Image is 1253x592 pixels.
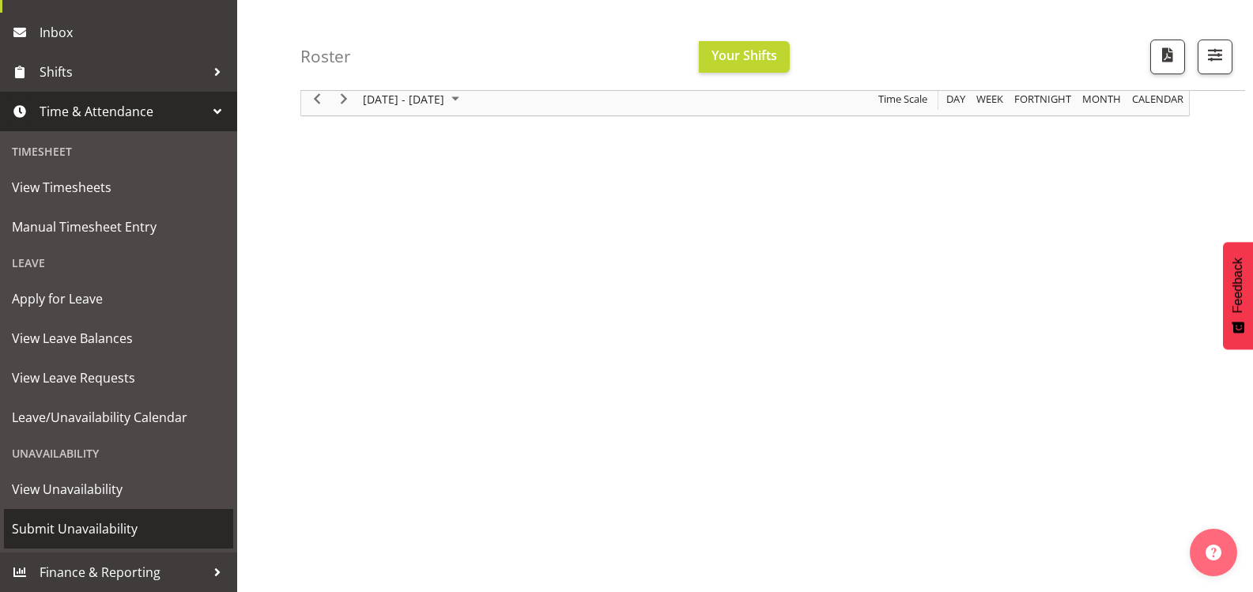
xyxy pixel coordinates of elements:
span: Day [945,89,967,109]
a: View Leave Requests [4,358,233,398]
button: September 01 - 07, 2025 [360,89,466,109]
a: View Leave Balances [4,319,233,358]
button: Timeline Week [974,89,1006,109]
div: Previous [304,82,330,115]
span: Your Shifts [711,47,777,64]
img: help-xxl-2.png [1206,545,1221,560]
a: Apply for Leave [4,279,233,319]
span: Fortnight [1013,89,1073,109]
button: Timeline Month [1080,89,1124,109]
button: Month [1130,89,1187,109]
button: Time Scale [876,89,930,109]
span: Time Scale [877,89,929,109]
span: View Leave Balances [12,326,225,350]
span: View Leave Requests [12,366,225,390]
button: Download a PDF of the roster according to the set date range. [1150,40,1185,74]
span: View Timesheets [12,175,225,199]
span: Finance & Reporting [40,560,206,584]
span: [DATE] - [DATE] [361,89,446,109]
button: Feedback - Show survey [1223,242,1253,349]
span: Inbox [40,21,229,44]
span: Manual Timesheet Entry [12,215,225,239]
div: Timesheet [4,135,233,168]
div: Unavailability [4,437,233,469]
button: Next [334,89,355,109]
span: Shifts [40,60,206,84]
button: Fortnight [1012,89,1074,109]
span: Time & Attendance [40,100,206,123]
a: Leave/Unavailability Calendar [4,398,233,437]
a: Manual Timesheet Entry [4,207,233,247]
button: Previous [307,89,328,109]
a: View Timesheets [4,168,233,207]
a: Submit Unavailability [4,509,233,549]
span: Submit Unavailability [12,517,225,541]
span: Week [975,89,1005,109]
span: View Unavailability [12,477,225,501]
h4: Roster [300,47,351,66]
span: Month [1081,89,1123,109]
div: Next [330,82,357,115]
span: Feedback [1231,258,1245,313]
button: Timeline Day [944,89,968,109]
span: calendar [1130,89,1185,109]
div: Leave [4,247,233,279]
button: Your Shifts [699,41,790,73]
button: Filter Shifts [1198,40,1232,74]
span: Apply for Leave [12,287,225,311]
span: Leave/Unavailability Calendar [12,405,225,429]
a: View Unavailability [4,469,233,509]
